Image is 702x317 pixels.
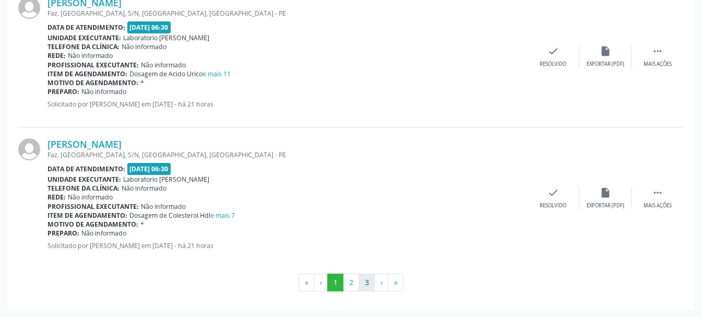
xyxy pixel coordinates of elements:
[47,211,127,220] b: Item de agendamento:
[600,187,611,198] i: insert_drive_file
[47,42,120,51] b: Telefone da clínica:
[644,61,672,68] div: Mais ações
[129,211,235,220] span: Dosagem de Colesterol Hdl
[600,45,611,57] i: insert_drive_file
[587,61,624,68] div: Exportar (PDF)
[203,69,231,78] a: e mais 11
[123,175,209,184] span: Laboratorio [PERSON_NAME]
[548,187,559,198] i: check
[644,202,672,209] div: Mais ações
[47,184,120,193] b: Telefone da clínica:
[18,138,40,160] img: img
[540,61,566,68] div: Resolvido
[47,23,125,32] b: Data de atendimento:
[47,138,122,150] a: [PERSON_NAME]
[127,21,171,33] span: [DATE] 06:30
[141,202,186,211] span: Não informado
[47,241,527,250] p: Solicitado por [PERSON_NAME] em [DATE] - há 21 horas
[47,220,138,229] b: Motivo de agendamento:
[122,42,166,51] span: Não informado
[47,33,121,42] b: Unidade executante:
[210,211,235,220] a: e mais 7
[47,165,125,173] b: Data de atendimento:
[127,163,171,175] span: [DATE] 06:30
[47,193,66,202] b: Rede:
[652,187,663,198] i: 
[47,202,139,211] b: Profissional executante:
[343,274,359,291] button: Go to page 2
[18,274,684,291] ul: Pagination
[359,274,375,291] button: Go to page 3
[81,87,126,96] span: Não informado
[122,184,166,193] span: Não informado
[47,100,527,109] p: Solicitado por [PERSON_NAME] em [DATE] - há 21 horas
[47,229,79,238] b: Preparo:
[327,274,343,291] button: Go to page 1
[47,9,527,18] div: Faz. [GEOGRAPHIC_DATA], S/N, [GEOGRAPHIC_DATA], [GEOGRAPHIC_DATA] - PE
[47,51,66,60] b: Rede:
[47,69,127,78] b: Item de agendamento:
[47,175,121,184] b: Unidade executante:
[388,274,403,291] button: Go to last page
[47,150,527,159] div: Faz. [GEOGRAPHIC_DATA], S/N, [GEOGRAPHIC_DATA], [GEOGRAPHIC_DATA] - PE
[129,69,231,78] span: Dosagem de Acido Urico
[68,51,113,60] span: Não informado
[123,33,209,42] span: Laboratorio [PERSON_NAME]
[81,229,126,238] span: Não informado
[374,274,388,291] button: Go to next page
[587,202,624,209] div: Exportar (PDF)
[548,45,559,57] i: check
[47,61,139,69] b: Profissional executante:
[47,87,79,96] b: Preparo:
[652,45,663,57] i: 
[68,193,113,202] span: Não informado
[47,78,138,87] b: Motivo de agendamento:
[141,61,186,69] span: Não informado
[540,202,566,209] div: Resolvido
